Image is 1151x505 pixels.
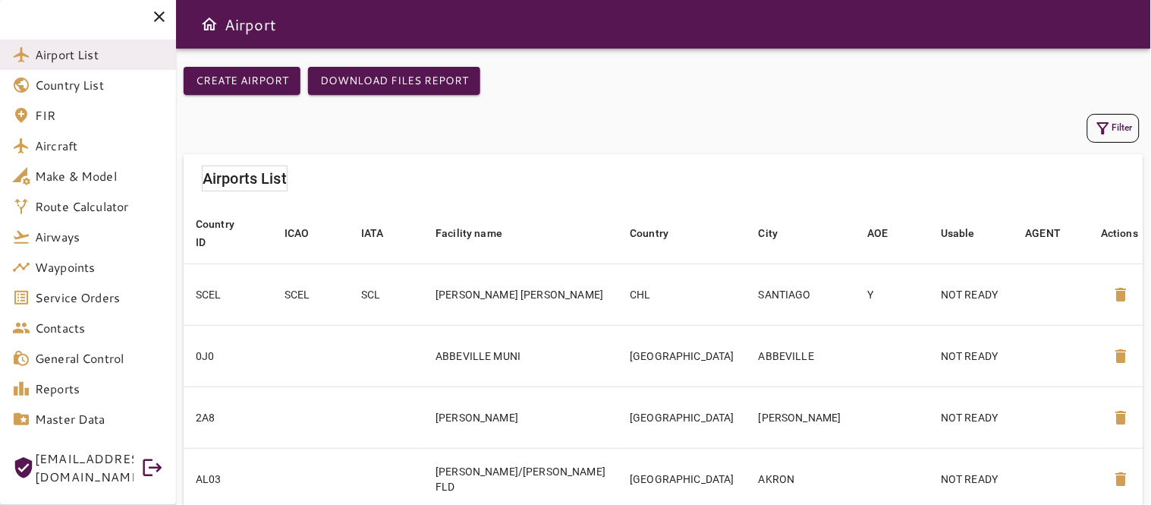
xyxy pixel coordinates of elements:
[308,67,480,95] button: Download Files Report
[361,224,384,242] div: IATA
[759,224,798,242] span: City
[272,264,349,325] td: SCEL
[1103,276,1140,313] button: Delete Airport
[423,325,618,387] td: ABBEVILLE MUNI
[941,410,1002,425] p: NOT READY
[35,46,164,64] span: Airport List
[35,380,164,398] span: Reports
[941,224,975,242] div: Usable
[361,224,404,242] span: IATA
[196,215,241,251] div: Country ID
[618,387,747,448] td: [GEOGRAPHIC_DATA]
[35,450,134,486] span: [EMAIL_ADDRESS][DOMAIN_NAME]
[35,106,164,125] span: FIR
[285,224,329,242] span: ICAO
[349,264,424,325] td: SCL
[35,137,164,155] span: Aircraft
[1103,399,1140,436] button: Delete Airport
[759,224,778,242] div: City
[35,349,164,368] span: General Control
[285,224,310,242] div: ICAO
[1112,347,1131,365] span: delete
[630,224,688,242] span: Country
[35,76,164,94] span: Country List
[618,325,747,387] td: [GEOGRAPHIC_DATA]
[35,319,164,337] span: Contacts
[941,287,1002,302] p: NOT READY
[196,215,260,251] span: Country ID
[747,264,856,325] td: SANTIAGO
[618,264,747,325] td: CHL
[35,258,164,276] span: Waypoints
[1026,224,1061,242] div: AGENT
[35,167,164,185] span: Make & Model
[184,67,300,95] button: Create airport
[630,224,668,242] div: Country
[868,224,908,242] span: AOE
[856,264,929,325] td: Y
[203,166,287,191] h6: Airports List
[194,9,225,39] button: Open drawer
[225,12,276,36] h6: Airport
[1112,286,1131,304] span: delete
[184,264,272,325] td: SCEL
[941,472,1002,487] p: NOT READY
[436,224,502,242] div: Facility name
[747,325,856,387] td: ABBEVILLE
[436,224,522,242] span: Facility name
[747,387,856,448] td: [PERSON_NAME]
[941,224,995,242] span: Usable
[184,387,272,448] td: 2A8
[1112,409,1131,427] span: delete
[423,387,618,448] td: [PERSON_NAME]
[35,410,164,428] span: Master Data
[1087,114,1140,143] button: Filter
[423,264,618,325] td: [PERSON_NAME] [PERSON_NAME]
[35,289,164,307] span: Service Orders
[1112,470,1131,488] span: delete
[184,325,272,387] td: 0J0
[1026,224,1081,242] span: AGENT
[35,228,164,246] span: Airways
[941,349,1002,364] p: NOT READY
[1103,338,1140,374] button: Delete Airport
[35,197,164,216] span: Route Calculator
[868,224,888,242] div: AOE
[1103,461,1140,497] button: Delete Airport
